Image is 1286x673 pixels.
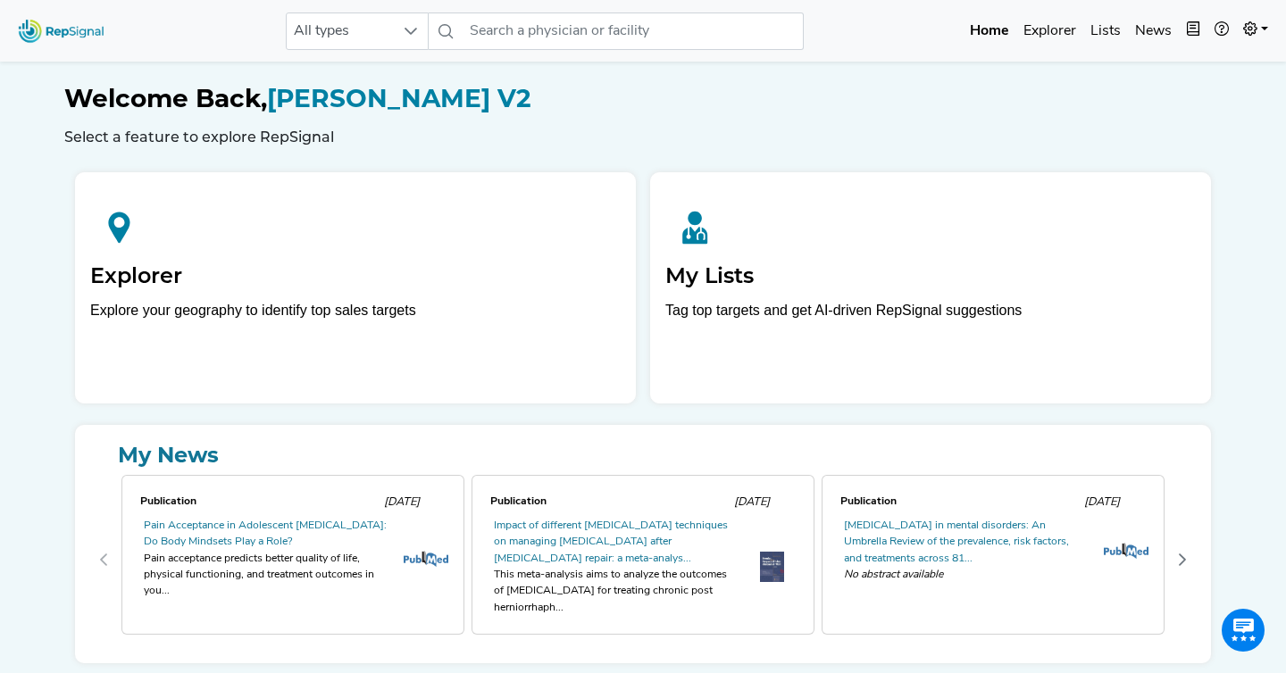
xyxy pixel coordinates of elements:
[1016,13,1083,49] a: Explorer
[64,84,1222,114] h1: [PERSON_NAME] V2
[844,520,1069,564] a: [MEDICAL_DATA] in mental disorders: An Umbrella Review of the prevalence, risk factors, and treat...
[665,300,1196,353] p: Tag top targets and get AI-driven RepSignal suggestions
[1168,545,1197,574] button: Next Page
[64,83,267,113] span: Welcome Back,
[75,172,636,403] a: ExplorerExplore your geography to identify top sales targets
[144,551,388,600] div: Pain acceptance predicts better quality of life, physical functioning, and treatment outcomes in ...
[89,439,1197,471] a: My News
[463,12,804,50] input: Search a physician or facility
[140,496,196,507] span: Publication
[963,13,1016,49] a: Home
[665,263,1196,289] h2: My Lists
[1104,543,1148,559] img: pubmed_logo.fab3c44c.png
[90,300,621,321] div: Explore your geography to identify top sales targets
[494,567,739,616] div: This meta-analysis aims to analyze the outcomes of [MEDICAL_DATA] for treating chronic post herni...
[734,496,770,508] span: [DATE]
[468,471,818,649] div: 1
[144,520,387,547] a: Pain Acceptance in Adolescent [MEDICAL_DATA]: Do Body Mindsets Play a Role?
[287,13,394,49] span: All types
[1084,496,1120,508] span: [DATE]
[760,552,784,582] img: OIP.XcN4A6bbHMbQw4Q-fNIaXQHaJj
[404,551,448,567] img: pubmed_logo.fab3c44c.png
[90,263,621,289] h2: Explorer
[1179,13,1207,49] button: Intel Book
[384,496,420,508] span: [DATE]
[1128,13,1179,49] a: News
[490,496,547,507] span: Publication
[64,129,1222,145] h6: Select a feature to explore RepSignal
[494,520,728,564] a: Impact of different [MEDICAL_DATA] techniques on managing [MEDICAL_DATA] after [MEDICAL_DATA] rep...
[118,471,468,649] div: 0
[844,567,1089,583] span: No abstract available
[818,471,1168,649] div: 2
[840,496,897,507] span: Publication
[650,172,1211,403] a: My ListsTag top targets and get AI-driven RepSignal suggestions
[1083,13,1128,49] a: Lists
